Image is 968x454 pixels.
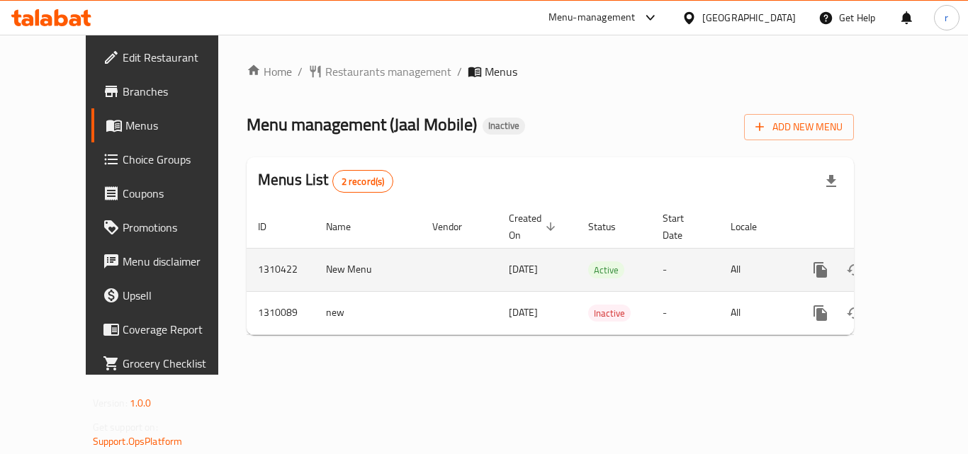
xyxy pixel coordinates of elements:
button: more [804,296,838,330]
span: r [945,10,948,25]
a: Menu disclaimer [91,244,247,278]
span: [DATE] [509,303,538,322]
span: Inactive [588,305,631,322]
span: Upsell [123,287,236,304]
a: Coupons [91,176,247,210]
div: [GEOGRAPHIC_DATA] [702,10,796,25]
button: Add New Menu [744,114,854,140]
span: Coupons [123,185,236,202]
div: Inactive [483,118,525,135]
span: Coverage Report [123,321,236,338]
button: Change Status [838,253,872,287]
th: Actions [792,205,951,249]
td: All [719,291,792,334]
nav: breadcrumb [247,63,854,80]
a: Menus [91,108,247,142]
span: Add New Menu [755,118,843,136]
span: Branches [123,83,236,100]
table: enhanced table [247,205,951,335]
a: Grocery Checklist [91,346,247,380]
div: Inactive [588,305,631,322]
td: 1310422 [247,248,315,291]
td: 1310089 [247,291,315,334]
span: Inactive [483,120,525,132]
span: Version: [93,394,128,412]
span: Choice Groups [123,151,236,168]
div: Menu-management [548,9,636,26]
a: Home [247,63,292,80]
a: Upsell [91,278,247,312]
span: Menus [485,63,517,80]
button: more [804,253,838,287]
span: Vendor [432,218,480,235]
span: [DATE] [509,260,538,278]
td: - [651,291,719,334]
a: Choice Groups [91,142,247,176]
span: Get support on: [93,418,158,436]
span: Menu disclaimer [123,253,236,270]
span: Grocery Checklist [123,355,236,372]
span: Name [326,218,369,235]
span: Status [588,218,634,235]
td: - [651,248,719,291]
span: Created On [509,210,560,244]
span: Menu management ( Jaal Mobile ) [247,108,477,140]
span: Promotions [123,219,236,236]
span: ID [258,218,285,235]
span: Edit Restaurant [123,49,236,66]
h2: Menus List [258,169,393,193]
span: Menus [125,117,236,134]
div: Total records count [332,170,394,193]
span: 1.0.0 [130,394,152,412]
span: Start Date [663,210,702,244]
a: Coverage Report [91,312,247,346]
td: new [315,291,421,334]
span: Restaurants management [325,63,451,80]
div: Export file [814,164,848,198]
td: New Menu [315,248,421,291]
a: Support.OpsPlatform [93,432,183,450]
a: Restaurants management [308,63,451,80]
span: Locale [731,218,775,235]
a: Promotions [91,210,247,244]
a: Branches [91,74,247,108]
a: Edit Restaurant [91,40,247,74]
button: Change Status [838,296,872,330]
li: / [457,63,462,80]
span: 2 record(s) [333,175,393,188]
span: Active [588,262,624,278]
li: / [298,63,303,80]
td: All [719,248,792,291]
